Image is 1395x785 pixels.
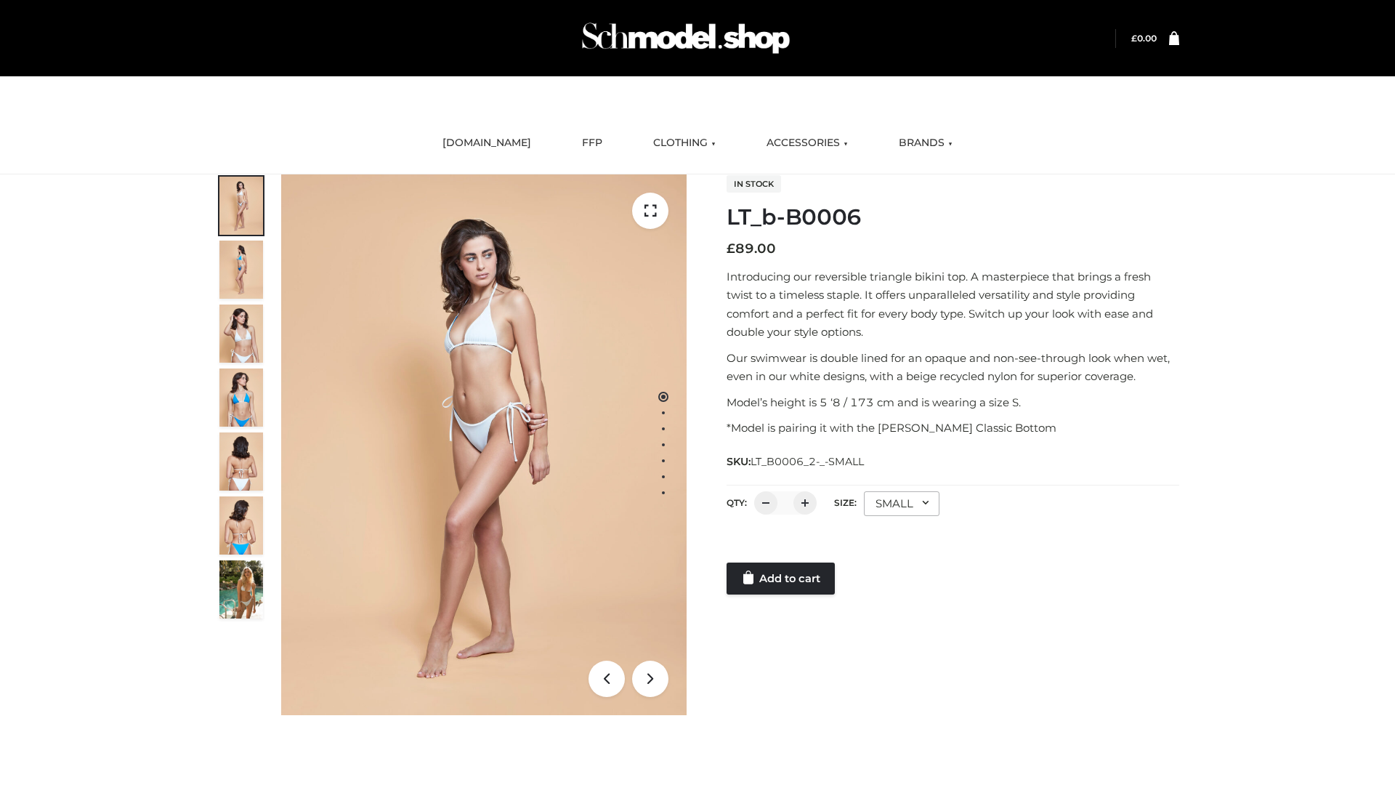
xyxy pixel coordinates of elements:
[727,563,835,595] a: Add to cart
[219,432,263,491] img: ArielClassicBikiniTop_CloudNine_AzureSky_OW114ECO_7-scaled.jpg
[1131,33,1157,44] bdi: 0.00
[727,419,1179,438] p: *Model is pairing it with the [PERSON_NAME] Classic Bottom
[834,497,857,508] label: Size:
[219,496,263,555] img: ArielClassicBikiniTop_CloudNine_AzureSky_OW114ECO_8-scaled.jpg
[1131,33,1137,44] span: £
[888,127,963,159] a: BRANDS
[727,453,865,470] span: SKU:
[727,241,735,257] span: £
[577,9,795,67] img: Schmodel Admin 964
[219,305,263,363] img: ArielClassicBikiniTop_CloudNine_AzureSky_OW114ECO_3-scaled.jpg
[219,560,263,619] img: Arieltop_CloudNine_AzureSky2.jpg
[571,127,613,159] a: FFP
[751,455,864,468] span: LT_B0006_2-_-SMALL
[727,204,1179,230] h1: LT_b-B0006
[1131,33,1157,44] a: £0.00
[642,127,727,159] a: CLOTHING
[281,174,687,715] img: ArielClassicBikiniTop_CloudNine_AzureSky_OW114ECO_1
[727,241,776,257] bdi: 89.00
[219,241,263,299] img: ArielClassicBikiniTop_CloudNine_AzureSky_OW114ECO_2-scaled.jpg
[727,175,781,193] span: In stock
[756,127,859,159] a: ACCESSORIES
[727,393,1179,412] p: Model’s height is 5 ‘8 / 173 cm and is wearing a size S.
[727,349,1179,386] p: Our swimwear is double lined for an opaque and non-see-through look when wet, even in our white d...
[727,267,1179,342] p: Introducing our reversible triangle bikini top. A masterpiece that brings a fresh twist to a time...
[432,127,542,159] a: [DOMAIN_NAME]
[219,369,263,427] img: ArielClassicBikiniTop_CloudNine_AzureSky_OW114ECO_4-scaled.jpg
[727,497,747,508] label: QTY:
[864,491,939,516] div: SMALL
[219,177,263,235] img: ArielClassicBikiniTop_CloudNine_AzureSky_OW114ECO_1-scaled.jpg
